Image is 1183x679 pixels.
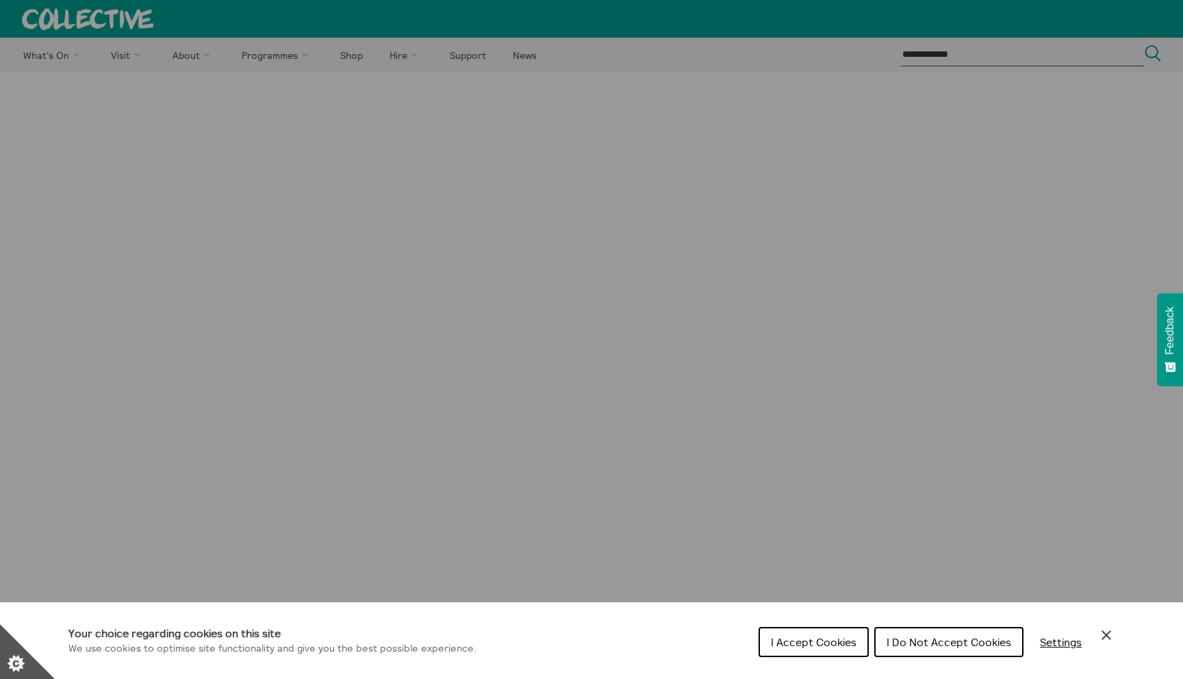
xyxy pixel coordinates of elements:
button: Close Cookie Control [1098,627,1115,643]
span: I Do Not Accept Cookies [887,635,1011,649]
p: We use cookies to optimise site functionality and give you the best possible experience. [68,641,476,656]
span: Feedback [1164,307,1176,355]
h1: Your choice regarding cookies on this site [68,625,476,641]
button: Settings [1029,628,1093,656]
button: I Accept Cookies [759,627,869,657]
span: Settings [1040,635,1082,649]
button: I Do Not Accept Cookies [874,627,1023,657]
span: I Accept Cookies [771,635,856,649]
button: Feedback - Show survey [1157,293,1183,386]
